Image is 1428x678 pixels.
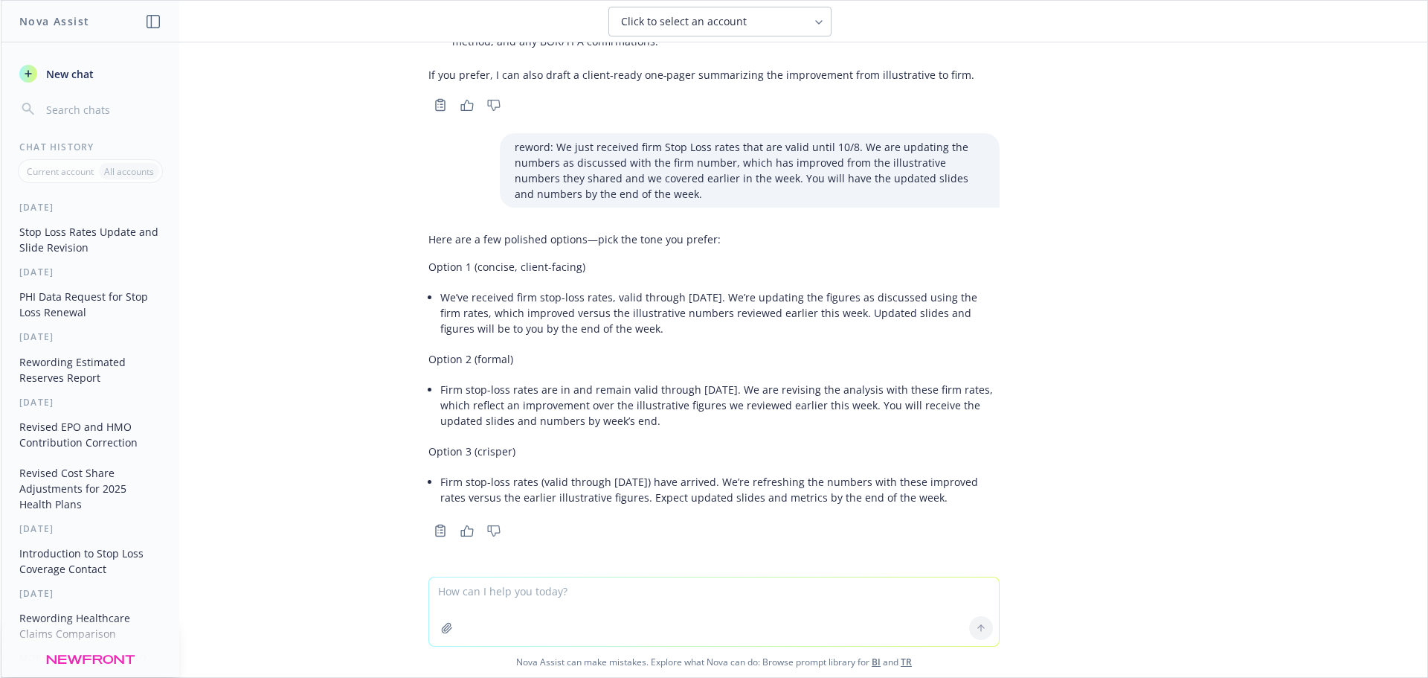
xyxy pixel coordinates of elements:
svg: Copy to clipboard [434,524,447,537]
p: Option 2 (formal) [428,351,1000,367]
p: Here are a few polished options—pick the tone you prefer: [428,231,1000,247]
button: Thumbs down [482,520,506,541]
button: PHI Data Request for Stop Loss Renewal [13,284,167,324]
li: Firm stop-loss rates are in and remain valid through [DATE]. We are revising the analysis with th... [440,379,1000,432]
div: [DATE] [1,587,179,600]
div: [DATE] [1,396,179,409]
button: Click to select an account [608,7,832,36]
p: reword: We just received firm Stop Loss rates that are valid until 10/8. We are updating the numb... [515,139,985,202]
span: Click to select an account [621,14,747,29]
span: Nova Assist can make mistakes. Explore what Nova can do: Browse prompt library for and [7,647,1421,677]
div: [DATE] [1,266,179,278]
div: [DATE] [1,330,179,343]
div: [DATE] [1,522,179,535]
div: [DATE] [1,201,179,214]
a: BI [872,656,881,668]
button: Thumbs down [482,95,506,115]
p: Option 3 (crisper) [428,444,1000,459]
input: Search chats [43,99,161,120]
div: More than a week ago [1,652,179,665]
p: Current account [27,165,94,178]
button: Revised EPO and HMO Contribution Correction [13,415,167,455]
div: Chat History [1,141,179,153]
button: Rewording Healthcare Claims Comparison [13,606,167,646]
button: Stop Loss Rates Update and Slide Revision [13,220,167,260]
p: All accounts [104,165,154,178]
a: TR [901,656,912,668]
button: Rewording Estimated Reserves Report [13,350,167,390]
button: Introduction to Stop Loss Coverage Contact [13,541,167,581]
p: If you prefer, I can also draft a client‑ready one‑pager summarizing the improvement from illustr... [428,67,1000,83]
button: Revised Cost Share Adjustments for 2025 Health Plans [13,461,167,517]
button: New chat [13,60,167,87]
li: Firm stop-loss rates (valid through [DATE]) have arrived. We’re refreshing the numbers with these... [440,471,1000,508]
span: New chat [43,66,94,82]
p: Option 1 (concise, client-facing) [428,259,1000,275]
svg: Copy to clipboard [434,98,447,112]
h1: Nova Assist [19,13,89,29]
li: We’ve received firm stop-loss rates, valid through [DATE]. We’re updating the figures as discusse... [440,287,1000,339]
